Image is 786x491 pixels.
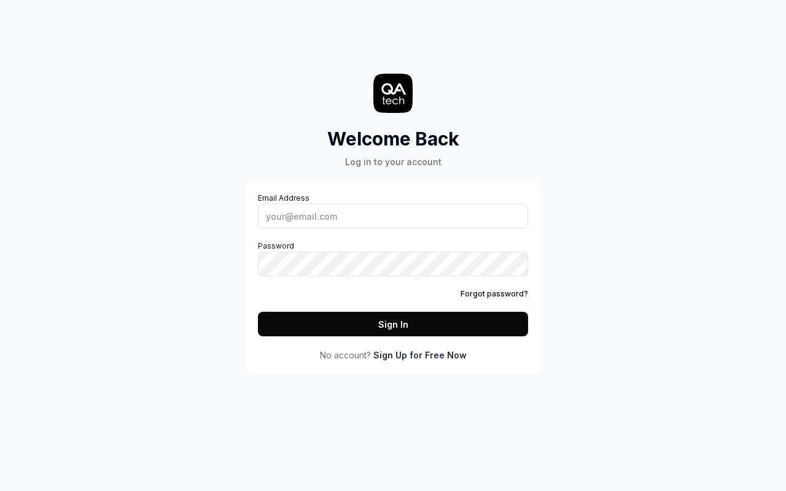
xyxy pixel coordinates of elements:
[327,155,459,168] div: Log in to your account
[258,204,528,228] input: Email Address
[258,241,528,276] label: Password
[258,312,528,336] button: Sign In
[373,349,467,361] a: Sign Up for Free Now
[461,288,528,300] a: Forgot password?
[258,193,528,228] label: Email Address
[320,349,371,361] span: No account?
[327,125,459,153] h2: Welcome Back
[258,252,528,276] input: Password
